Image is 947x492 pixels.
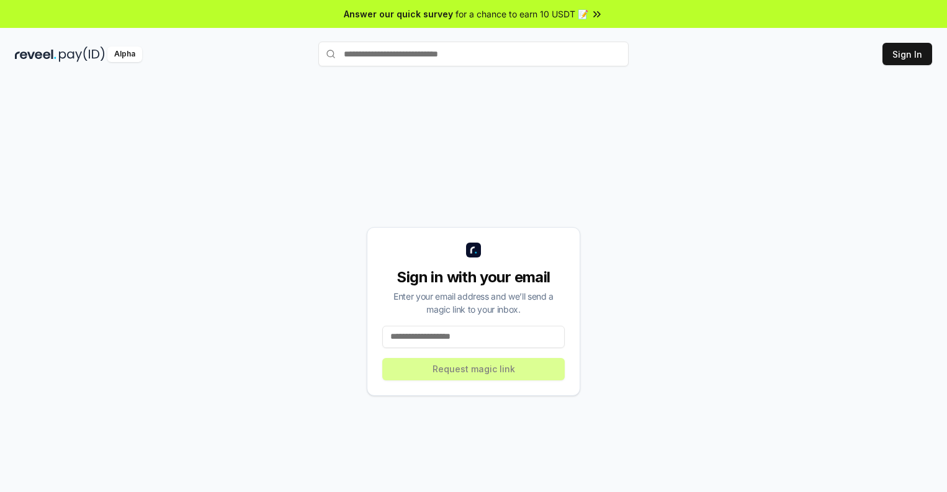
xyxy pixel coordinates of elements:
[466,243,481,257] img: logo_small
[382,290,565,316] div: Enter your email address and we’ll send a magic link to your inbox.
[107,47,142,62] div: Alpha
[882,43,932,65] button: Sign In
[382,267,565,287] div: Sign in with your email
[15,47,56,62] img: reveel_dark
[59,47,105,62] img: pay_id
[344,7,453,20] span: Answer our quick survey
[456,7,588,20] span: for a chance to earn 10 USDT 📝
